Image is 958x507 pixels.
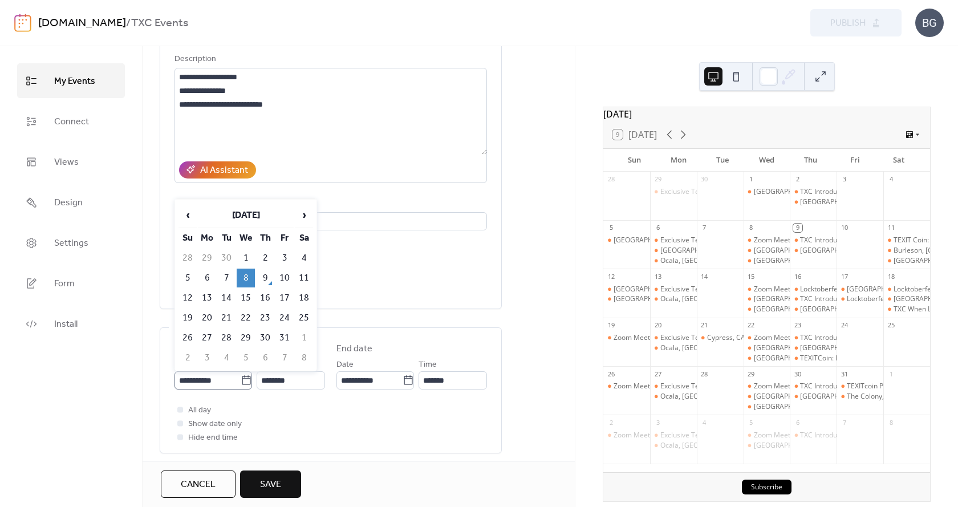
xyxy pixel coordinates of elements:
td: 23 [256,309,274,327]
div: 1 [747,175,756,184]
div: BG [915,9,944,37]
span: My Events [54,72,95,90]
div: 2 [793,175,802,184]
div: TXC When Lambo Party! [883,305,930,314]
div: 23 [793,321,802,330]
div: TXC Introduction and Update! [790,382,837,391]
td: 9 [256,269,274,287]
div: Ocala, FL- TEXITcoin Monday Meet-up & Dinner on Us! [650,294,697,304]
td: 28 [217,328,236,347]
div: 4 [700,418,709,427]
div: Orlando, FL - TexitCoin Team Meetup at Orlando Ice Den [744,354,790,363]
th: Su [178,229,197,248]
div: 30 [793,370,802,378]
div: TXC Introduction and Update! [800,431,893,440]
th: [DATE] [198,203,294,228]
div: Locktoberfest '3 - 5th Anniversary Celebration! [800,285,947,294]
div: Orlando, FL - TexitCoin Team Meetup at Orlando Ice Den [744,256,790,266]
span: Cancel [181,478,216,492]
div: Orlando, FL - TEXITcoin Team Meet-up [790,343,837,353]
div: TXC Introduction and Update! [790,236,837,245]
div: Thu [789,149,833,172]
div: Zoom Meeting - Texit Miner Quick Start [603,382,650,391]
td: 8 [237,269,255,287]
div: Zoom Meeting - How To Profit From Crypto Mining [754,333,913,343]
div: 20 [653,321,662,330]
div: 21 [700,321,709,330]
td: 25 [295,309,313,327]
span: All day [188,404,211,417]
td: 16 [256,289,274,307]
span: Views [54,153,79,171]
td: 17 [275,289,294,307]
div: Zoom Meeting - How To Profit From Crypto Mining [744,333,790,343]
span: ‹ [179,204,196,226]
div: Zoom Meeting - How To Profit From Crypto Mining [744,285,790,294]
td: 30 [256,328,274,347]
b: / [126,13,131,34]
td: 1 [237,249,255,267]
div: Exclusive Texit Coin Zoom ALL Miners & Guests Welcome! [660,333,843,343]
div: Mon [656,149,700,172]
div: TXC Introduction and Update! [800,333,893,343]
td: 6 [198,269,216,287]
div: Zoom Meeting - Texit Miner Quick Start [614,333,738,343]
div: Locktoberfest '3 - 5th Anniversary Celebration! [837,294,883,304]
div: Zoom Meeting - Texit Miner Quick Start [614,431,738,440]
div: Orlando, FL - TEXITcoin Team Meet-up [790,197,837,207]
div: Exclusive Texit Coin Zoom ALL Miners & Guests Welcome! [650,382,697,391]
div: TEXITCoin: Informational Meeting & Complimentary Dinner at Tyler, TX [790,354,837,363]
div: Zoom Meeting - How To Profit From Crypto Mining [754,431,913,440]
td: 4 [217,348,236,367]
div: [GEOGRAPHIC_DATA], [GEOGRAPHIC_DATA] - TexitCoin Meeting @ [GEOGRAPHIC_DATA] [614,236,897,245]
td: 19 [178,309,197,327]
div: 18 [887,272,895,281]
div: Exclusive Texit Coin Zoom ALL Miners & Guests Welcome! [660,236,843,245]
div: Sun [612,149,656,172]
span: Settings [54,234,88,252]
div: Mansfield, TX- TXC Informational Meeting [744,246,790,255]
div: Exclusive Texit Coin Zoom ALL Miners & Guests Welcome! [660,187,843,197]
div: Wed [745,149,789,172]
div: 13 [653,272,662,281]
div: Mansfield, TX- TXC Informational Meeting [744,392,790,401]
a: Cancel [161,471,236,498]
div: Zoom Meeting - How To Profit From Crypto Mining [744,236,790,245]
button: Save [240,471,301,498]
th: Sa [295,229,313,248]
td: 7 [217,269,236,287]
div: 25 [887,321,895,330]
a: Install [17,306,125,341]
div: 27 [653,370,662,378]
td: 2 [178,348,197,367]
div: Burleson, TX - Kings & Priests TexitCoin Information Meeting [883,246,930,255]
td: 29 [237,328,255,347]
td: 26 [178,328,197,347]
div: TXC Introduction and Update! [790,187,837,197]
span: Save [260,478,281,492]
div: 12 [607,272,615,281]
a: My Events [17,63,125,98]
div: Mansfield, TX - TexitCoin Lunch & Learn at El Primos [837,285,883,294]
div: Location [174,197,485,210]
div: 10 [840,224,849,232]
div: 5 [747,418,756,427]
div: Ocala, FL- TEXITcoin Monday Meet-up & Dinner on Us! [650,392,697,401]
div: TXC Introduction and Update! [790,431,837,440]
td: 22 [237,309,255,327]
div: 14 [700,272,709,281]
button: AI Assistant [179,161,256,179]
div: 9 [793,224,802,232]
div: [GEOGRAPHIC_DATA], [GEOGRAPHIC_DATA] - Texit Coin Meet up Informational Dinner [614,285,888,294]
td: 7 [275,348,294,367]
div: 22 [747,321,756,330]
span: Connect [54,113,89,131]
a: Settings [17,225,125,260]
div: Hurst, TX - Texit Coin Meet up Informational Dinner [603,285,650,294]
div: Mansfield, TX- TXC Informational Meeting [744,187,790,197]
div: Las Vegas, NV - Crypto 2 Keys [883,294,930,304]
span: Install [54,315,78,333]
div: Mansfield, TX- TXC Informational Meeting [744,343,790,353]
td: 30 [217,249,236,267]
span: Date [336,358,354,372]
